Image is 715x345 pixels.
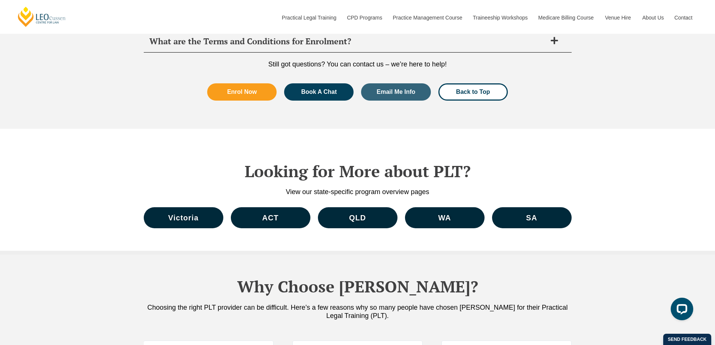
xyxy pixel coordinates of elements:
[318,207,397,228] a: QLD
[227,89,257,95] span: Enrol Now
[168,214,199,221] span: Victoria
[207,83,277,101] a: Enrol Now
[438,214,451,221] span: WA
[405,207,485,228] a: WA
[377,89,415,95] span: Email Me Info
[144,163,572,180] h2: Looking for More about PLT?
[526,214,537,221] span: SA
[144,60,572,68] p: Still got questions? You can contact us – we’re here to help!
[665,295,696,326] iframe: LiveChat chat widget
[361,83,431,101] a: Email Me Info
[17,6,67,27] a: [PERSON_NAME] Centre for Law
[438,83,508,101] a: Back to Top
[492,207,572,228] a: SA
[456,89,490,95] span: Back to Top
[144,207,223,228] a: Victoria
[276,2,342,34] a: Practical Legal Training
[262,214,278,221] span: ACT
[341,2,387,34] a: CPD Programs
[149,36,546,47] span: What are the Terms and Conditions for Enrolment?
[533,2,599,34] a: Medicare Billing Course
[467,2,533,34] a: Traineeship Workshops
[349,214,366,221] span: QLD
[301,89,337,95] span: Book A Chat
[231,207,310,228] a: ACT
[144,303,572,320] p: Choosing the right PLT provider can be difficult. Here’s a few reasons why so many people have ch...
[637,2,669,34] a: About Us
[284,83,354,101] a: Book A Chat
[669,2,698,34] a: Contact
[144,277,572,296] h2: Why Choose [PERSON_NAME]?
[599,2,637,34] a: Venue Hire
[387,2,467,34] a: Practice Management Course
[144,188,572,196] p: View our state-specific program overview pages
